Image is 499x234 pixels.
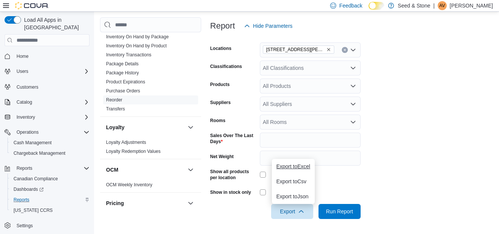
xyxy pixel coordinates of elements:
span: Run Report [326,208,353,215]
span: Home [14,51,89,61]
label: Rooms [210,118,226,124]
button: Open list of options [350,47,356,53]
input: Dark Mode [369,2,384,10]
span: Canadian Compliance [11,174,89,183]
button: Clear input [342,47,348,53]
span: Settings [17,223,33,229]
span: [STREET_ADDRESS][PERSON_NAME]) [266,46,325,53]
a: Settings [14,221,36,230]
button: Export [271,204,313,219]
span: Reports [14,164,89,173]
span: Inventory On Hand by Package [106,34,169,40]
button: Hide Parameters [241,18,296,33]
label: Show all products per location [210,169,257,181]
span: Export [276,204,309,219]
button: Run Report [319,204,361,219]
a: Dashboards [8,184,93,195]
span: Users [17,68,28,74]
p: [PERSON_NAME] [450,1,493,10]
button: Reports [14,164,35,173]
a: Inventory Transactions [106,52,152,57]
button: Inventory [2,112,93,122]
span: Customers [14,82,89,91]
button: Cash Management [8,137,93,148]
a: [US_STATE] CCRS [11,206,56,215]
label: Suppliers [210,100,231,106]
a: Inventory On Hand by Product [106,43,167,48]
span: Inventory Transactions [106,52,152,58]
span: Chargeback Management [14,150,65,156]
span: Customers [17,84,38,90]
button: Open list of options [350,83,356,89]
span: Hide Parameters [253,22,293,30]
span: Inventory On Hand by Product [106,43,167,49]
img: Cova [15,2,49,9]
button: Export toExcel [272,159,315,174]
label: Products [210,82,230,88]
a: Inventory On Hand by Package [106,34,169,39]
label: Locations [210,45,232,51]
a: Canadian Compliance [11,174,61,183]
span: [US_STATE] CCRS [14,207,53,213]
button: Catalog [14,98,35,107]
div: OCM [100,180,201,192]
a: Loyalty Redemption Values [106,149,161,154]
button: Loyalty [186,123,195,132]
span: Dashboards [14,186,44,192]
button: Pricing [106,199,185,207]
a: Purchase Orders [106,88,140,94]
a: Reports [11,195,32,204]
div: Angela Van Groen [438,1,447,10]
button: [US_STATE] CCRS [8,205,93,216]
button: Catalog [2,97,93,107]
button: Customers [2,81,93,92]
span: Users [14,67,89,76]
span: Export to Excel [276,163,310,169]
span: Reorder [106,97,122,103]
a: Home [14,52,32,61]
button: OCM [186,165,195,174]
button: Users [2,66,93,77]
a: Product Expirations [106,79,145,85]
span: Loyalty Adjustments [106,139,146,145]
span: Feedback [339,2,362,9]
button: Operations [14,128,42,137]
span: Operations [14,128,89,137]
span: Loyalty Redemption Values [106,148,161,154]
span: Export to Json [276,193,310,199]
a: Package Details [106,61,139,66]
button: Canadian Compliance [8,174,93,184]
div: Loyalty [100,138,201,159]
span: Cash Management [11,138,89,147]
span: Export to Csv [276,178,310,184]
a: Transfers [106,106,125,112]
label: Sales Over The Last Days [210,133,257,145]
button: Export toJson [272,189,315,204]
p: | [433,1,435,10]
a: Package History [106,70,139,75]
button: Open list of options [350,65,356,71]
h3: Report [210,21,235,30]
p: Seed & Stone [398,1,430,10]
button: Inventory [14,113,38,122]
span: Inventory [14,113,89,122]
span: Cash Management [14,140,52,146]
h3: Loyalty [106,124,124,131]
button: Chargeback Management [8,148,93,159]
button: Operations [2,127,93,137]
button: OCM [106,166,185,174]
span: Catalog [14,98,89,107]
span: Reports [14,197,29,203]
button: Pricing [186,199,195,208]
button: Settings [2,220,93,231]
a: OCM Weekly Inventory [106,182,152,187]
a: Customers [14,83,41,92]
button: Loyalty [106,124,185,131]
h3: OCM [106,166,118,174]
